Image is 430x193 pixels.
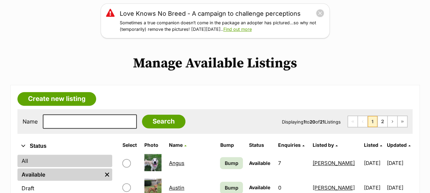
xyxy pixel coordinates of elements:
a: [PERSON_NAME] [313,184,355,191]
a: Name [169,142,186,148]
a: Updated [387,142,411,148]
span: Displaying to of Listings [282,119,341,125]
span: Bump [225,159,238,167]
a: Find out more [223,27,252,32]
a: Bump [220,157,243,169]
a: Remove filter [102,168,112,181]
a: Next page [388,116,397,127]
th: Photo [142,140,166,151]
a: Page 2 [378,116,387,127]
button: close [316,9,324,17]
td: [DATE] [361,151,386,175]
span: Available [249,184,270,190]
span: Bump [225,184,238,191]
a: Austin [169,184,184,191]
a: All [17,155,112,167]
a: Enquiries [278,142,304,148]
span: Name [169,142,183,148]
label: Name [23,118,38,125]
span: translation missing: en.admin.listings.index.attributes.enquiries [278,142,301,148]
a: Love Knows No Breed - A campaign to challenge perceptions [120,9,301,18]
span: Listed [364,142,378,148]
span: Listed by [313,142,334,148]
span: Available [249,160,270,166]
nav: Pagination [348,116,407,127]
a: Available [17,168,102,181]
strong: 21 [320,119,325,125]
th: Select [120,140,141,151]
a: Last page [398,116,407,127]
a: Angus [169,160,184,166]
td: [DATE] [387,151,412,175]
button: Status [17,142,112,151]
a: Listed by [313,142,338,148]
strong: 1 [303,119,305,125]
p: Sometimes a true companion doesn’t come in the package an adopter has pictured…so why not (tempor... [120,20,324,33]
span: Page 1 [368,116,377,127]
th: Bump [217,140,246,151]
a: [PERSON_NAME] [313,160,355,166]
span: Previous page [358,116,367,127]
input: Search [142,115,185,128]
span: Updated [387,142,407,148]
a: Create new listing [17,92,96,106]
span: First page [348,116,357,127]
a: Listed [364,142,382,148]
td: 7 [275,151,309,175]
strong: 20 [310,119,315,125]
th: Status [246,140,275,151]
